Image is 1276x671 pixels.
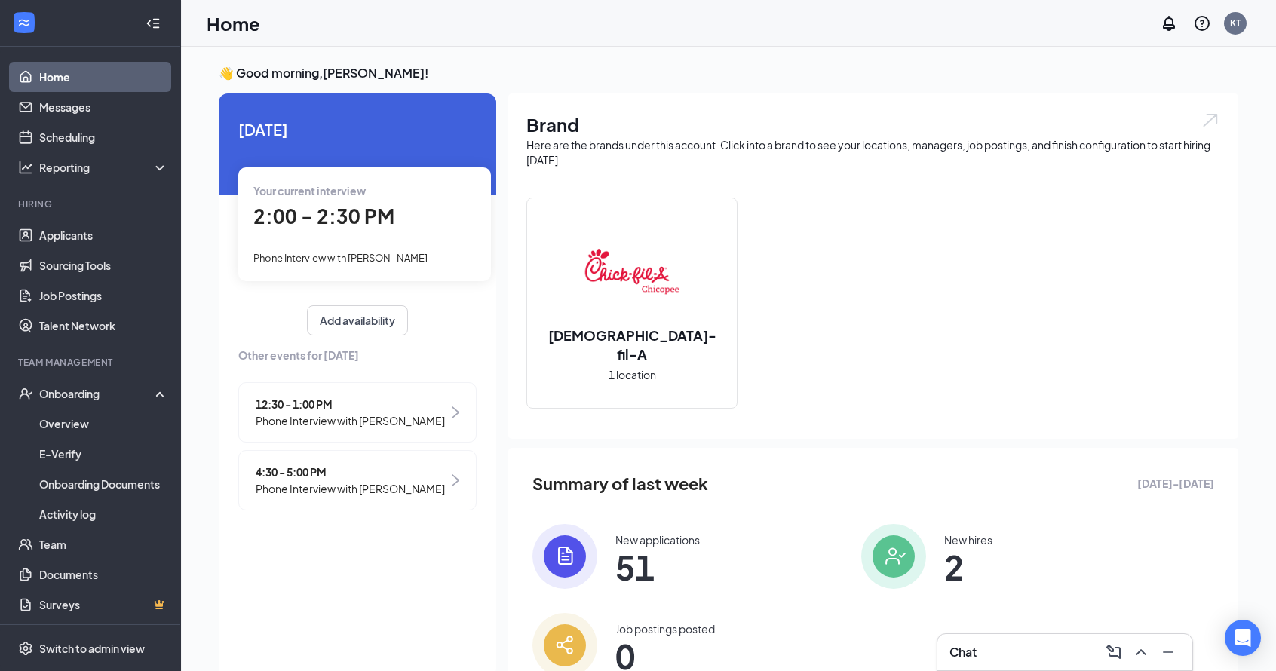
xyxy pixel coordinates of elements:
[238,118,477,141] span: [DATE]
[256,412,445,429] span: Phone Interview with [PERSON_NAME]
[256,396,445,412] span: 12:30 - 1:00 PM
[1193,14,1211,32] svg: QuestionInfo
[238,347,477,363] span: Other events for [DATE]
[18,198,165,210] div: Hiring
[18,641,33,656] svg: Settings
[253,204,394,228] span: 2:00 - 2:30 PM
[1137,475,1214,492] span: [DATE] - [DATE]
[39,280,168,311] a: Job Postings
[944,553,992,581] span: 2
[256,464,445,480] span: 4:30 - 5:00 PM
[1156,640,1180,664] button: Minimize
[39,469,168,499] a: Onboarding Documents
[1230,17,1241,29] div: KT
[532,524,597,589] img: icon
[39,386,155,401] div: Onboarding
[584,223,680,320] img: Chick-fil-A
[526,137,1220,167] div: Here are the brands under this account. Click into a brand to see your locations, managers, job p...
[1225,620,1261,656] div: Open Intercom Messenger
[307,305,408,335] button: Add availability
[1132,643,1150,661] svg: ChevronUp
[39,439,168,469] a: E-Verify
[527,326,737,363] h2: [DEMOGRAPHIC_DATA]-fil-A
[18,160,33,175] svg: Analysis
[615,621,715,636] div: Job postings posted
[39,250,168,280] a: Sourcing Tools
[1102,640,1126,664] button: ComposeMessage
[39,590,168,620] a: SurveysCrown
[609,366,656,383] span: 1 location
[39,499,168,529] a: Activity log
[219,65,1238,81] h3: 👋 Good morning, [PERSON_NAME] !
[256,480,445,497] span: Phone Interview with [PERSON_NAME]
[532,470,708,497] span: Summary of last week
[39,409,168,439] a: Overview
[615,553,700,581] span: 51
[39,529,168,559] a: Team
[17,15,32,30] svg: WorkstreamLogo
[146,16,161,31] svg: Collapse
[861,524,926,589] img: icon
[39,220,168,250] a: Applicants
[39,122,168,152] a: Scheduling
[39,62,168,92] a: Home
[39,160,169,175] div: Reporting
[1201,112,1220,129] img: open.6027fd2a22e1237b5b06.svg
[944,532,992,547] div: New hires
[207,11,260,36] h1: Home
[615,642,715,669] span: 0
[39,559,168,590] a: Documents
[615,532,700,547] div: New applications
[949,644,977,660] h3: Chat
[1129,640,1153,664] button: ChevronUp
[18,386,33,401] svg: UserCheck
[253,184,366,198] span: Your current interview
[1159,643,1177,661] svg: Minimize
[39,92,168,122] a: Messages
[39,311,168,341] a: Talent Network
[1105,643,1123,661] svg: ComposeMessage
[1160,14,1178,32] svg: Notifications
[39,641,145,656] div: Switch to admin view
[18,356,165,369] div: Team Management
[253,252,428,264] span: Phone Interview with [PERSON_NAME]
[526,112,1220,137] h1: Brand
